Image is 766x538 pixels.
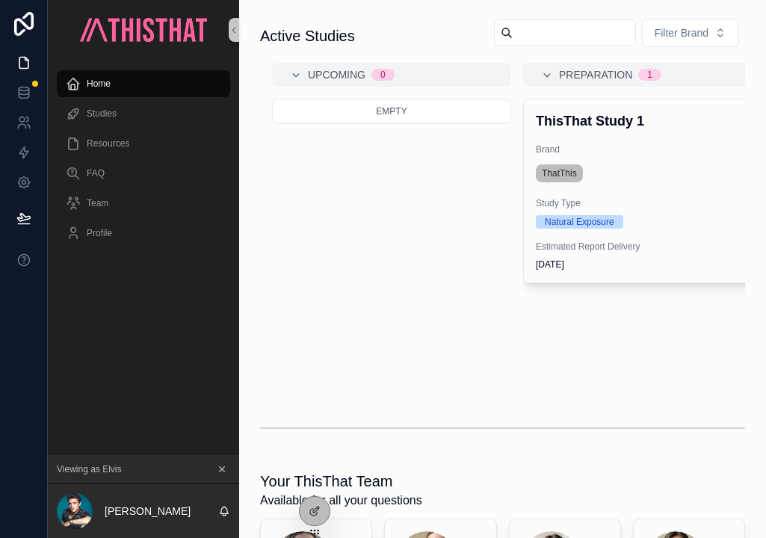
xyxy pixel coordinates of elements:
img: App logo [80,18,206,42]
span: Filter Brand [655,25,708,40]
a: Team [57,190,230,217]
a: ThisThat Study 1BrandThatThisStudy TypeNatural ExposureEstimated Report Delivery[DATE] [523,99,762,283]
span: Viewing as Elvis [57,463,121,475]
span: ThatThis [542,167,577,179]
h4: ThisThat Study 1 [536,111,750,132]
button: Select Button [642,19,739,47]
span: Available for all your questions [260,492,422,510]
div: 0 [380,69,386,81]
span: Profile [87,227,112,239]
span: Resources [87,137,129,149]
span: FAQ [87,167,105,179]
h1: Your ThisThat Team [260,471,422,492]
a: Home [57,70,230,97]
span: Brand [536,143,750,155]
span: Preparation [559,67,632,82]
span: Study Type [536,197,750,209]
span: [DATE] [536,259,750,270]
a: ThatThis [536,164,583,182]
a: FAQ [57,160,230,187]
h1: Active Studies [260,25,355,46]
span: Upcoming [308,67,365,82]
div: Natural Exposure [545,215,614,229]
span: Home [87,78,111,90]
a: Studies [57,100,230,127]
a: Resources [57,130,230,157]
span: Empty [376,106,407,117]
p: [PERSON_NAME] [105,504,191,519]
span: Studies [87,108,117,120]
div: 1 [647,69,652,81]
span: Estimated Report Delivery [536,241,750,253]
span: Team [87,197,108,209]
a: Profile [57,220,230,247]
div: scrollable content [48,60,239,266]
